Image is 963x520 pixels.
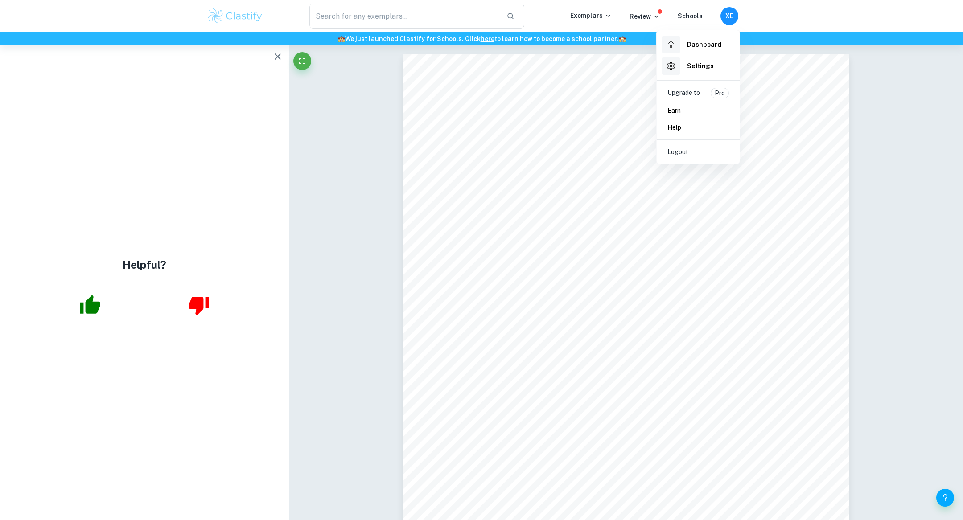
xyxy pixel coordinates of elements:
[667,147,688,157] p: Logout
[660,34,736,55] a: Dashboard
[660,102,736,119] a: Earn
[667,106,681,115] p: Earn
[667,123,681,132] p: Help
[714,88,725,98] p: Pro
[687,40,721,49] h6: Dashboard
[660,119,736,136] a: Help
[660,55,736,77] a: Settings
[667,88,700,98] p: Upgrade to
[687,61,714,71] h6: Settings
